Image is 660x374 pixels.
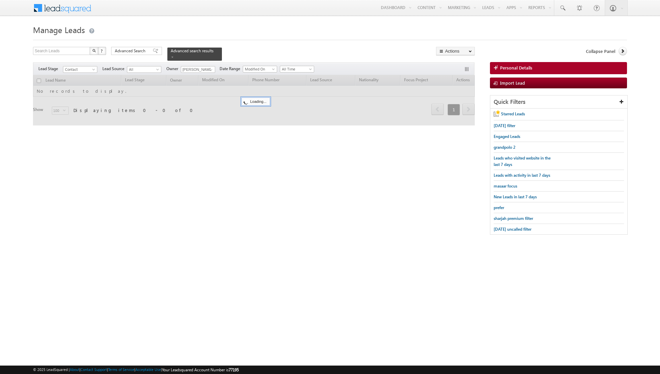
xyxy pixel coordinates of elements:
[501,111,525,116] span: Starred Leads
[206,66,214,73] a: Show All Items
[115,48,147,54] span: Advanced Search
[102,66,127,72] span: Lead Source
[98,47,106,55] button: ?
[494,123,515,128] span: [DATE] filter
[494,145,516,150] span: grandpolo 2
[280,66,314,73] a: All Time
[171,48,213,53] span: Advanced search results
[63,66,95,73] span: Contact
[500,80,525,86] span: Import Lead
[243,66,275,72] span: Modified On
[92,49,96,52] img: Search
[229,367,239,372] span: 77195
[162,367,239,372] span: Your Leadsquared Account Number is
[127,66,161,73] a: All
[127,66,159,73] span: All
[490,62,627,74] a: Personal Details
[586,48,615,54] span: Collapse Panel
[494,205,504,210] span: prefer
[490,95,627,109] div: Quick Filters
[494,227,531,232] span: [DATE] uncalled filter
[38,66,63,72] span: Lead Stage
[80,367,107,372] a: Contact Support
[243,66,277,73] a: Modified On
[220,66,243,72] span: Date Range
[280,66,312,72] span: All Time
[63,66,97,73] a: Contact
[494,194,537,199] span: New Leads in last 7 days
[494,134,520,139] span: Engaged Leads
[494,173,550,178] span: Leads with activity in last 7 days
[108,367,134,372] a: Terms of Service
[166,66,181,72] span: Owner
[70,367,79,372] a: About
[494,155,551,167] span: Leads who visited website in the last 7 days
[436,47,475,55] button: Actions
[494,216,533,221] span: sharjah premium filter
[500,65,532,71] span: Personal Details
[33,367,239,373] span: © 2025 LeadSquared | | | | |
[101,48,104,54] span: ?
[33,24,85,35] span: Manage Leads
[494,183,517,189] span: masaar focus
[181,66,215,73] input: Type to Search
[135,367,161,372] a: Acceptable Use
[241,97,270,106] div: Loading...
